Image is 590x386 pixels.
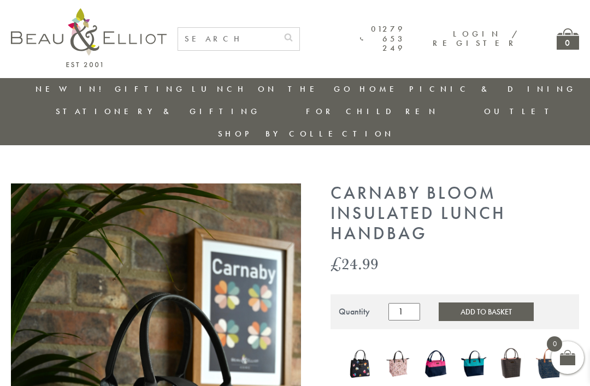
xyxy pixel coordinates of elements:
[11,8,167,67] img: logo
[331,183,579,244] h1: Carnaby Bloom Insulated Lunch Handbag
[339,307,370,317] div: Quantity
[557,28,579,50] a: 0
[306,106,439,117] a: For Children
[547,336,562,352] span: 0
[433,28,518,49] a: Login / Register
[385,346,411,383] a: Boho Luxury Insulated Lunch Bag
[359,84,403,94] a: Home
[347,348,374,379] img: Emily Heart Insulated Lunch Bag
[385,346,411,381] img: Boho Luxury Insulated Lunch Bag
[56,106,261,117] a: Stationery & Gifting
[192,84,353,94] a: Lunch On The Go
[498,346,525,383] a: Dove Insulated Lunch Bag
[484,106,557,117] a: Outlet
[409,84,576,94] a: Picnic & Dining
[347,348,374,382] a: Emily Heart Insulated Lunch Bag
[536,346,563,382] img: Navy 7L Luxury Insulated Lunch Bag
[498,346,525,381] img: Dove Insulated Lunch Bag
[460,346,487,383] a: Colour Block Luxury Insulated Lunch Bag
[422,346,449,381] img: Colour Block Insulated Lunch Bag
[36,84,109,94] a: New in!
[422,346,449,383] a: Colour Block Insulated Lunch Bag
[178,28,278,50] input: SEARCH
[331,252,341,275] span: £
[115,84,186,94] a: Gifting
[439,302,534,321] button: Add to Basket
[331,252,379,275] bdi: 24.99
[460,346,487,381] img: Colour Block Luxury Insulated Lunch Bag
[388,303,420,320] input: Product quantity
[218,128,394,139] a: Shop by collection
[536,346,563,384] a: Navy 7L Luxury Insulated Lunch Bag
[360,25,405,53] a: 01279 653 249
